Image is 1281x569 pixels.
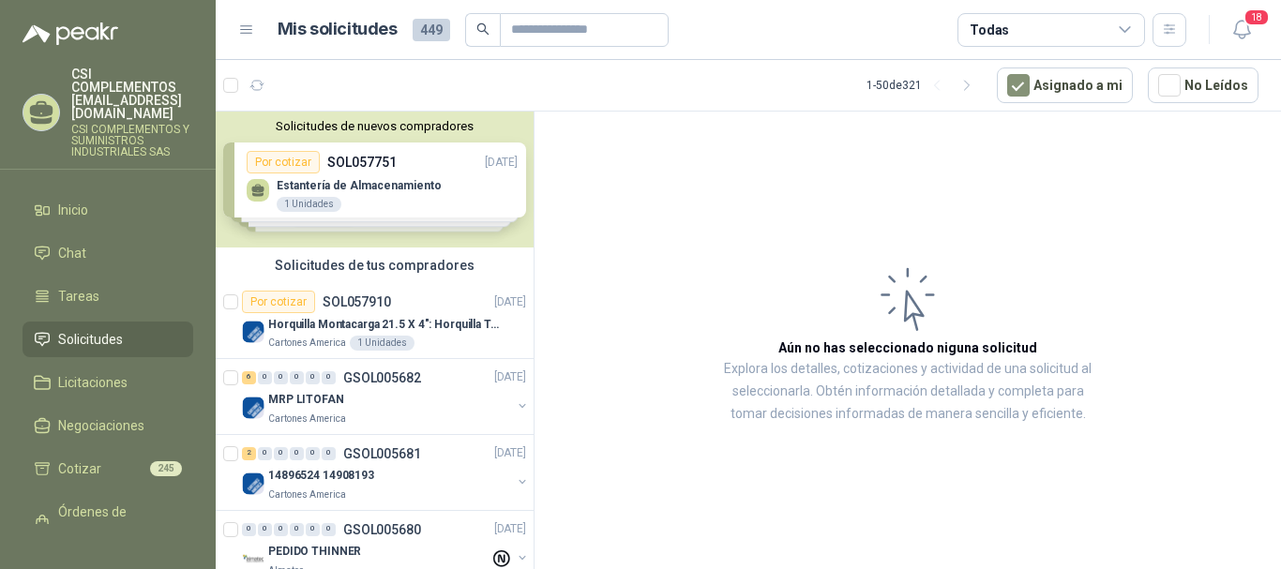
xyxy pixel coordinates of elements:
[23,408,193,443] a: Negociaciones
[343,371,421,384] p: GSOL005682
[242,397,264,419] img: Company Logo
[58,415,144,436] span: Negociaciones
[216,283,534,359] a: Por cotizarSOL057910[DATE] Company LogoHorquilla Montacarga 21.5 X 4": Horquilla Telescopica Over...
[23,365,193,400] a: Licitaciones
[242,472,264,495] img: Company Logo
[23,494,193,550] a: Órdenes de Compra
[23,235,193,271] a: Chat
[242,291,315,313] div: Por cotizar
[58,243,86,263] span: Chat
[268,468,374,486] p: 14896524 14908193
[23,451,193,487] a: Cotizar245
[223,119,526,133] button: Solicitudes de nuevos compradores
[970,20,1009,40] div: Todas
[722,358,1093,426] p: Explora los detalles, cotizaciones y actividad de una solicitud al seleccionarla. Obtén informaci...
[268,336,346,351] p: Cartones America
[306,523,320,536] div: 0
[242,367,530,427] a: 6 0 0 0 0 0 GSOL005682[DATE] Company LogoMRP LITOFANCartones America
[306,371,320,384] div: 0
[1148,67,1258,103] button: No Leídos
[290,523,304,536] div: 0
[413,19,450,41] span: 449
[58,329,123,350] span: Solicitudes
[58,372,128,393] span: Licitaciones
[23,278,193,314] a: Tareas
[494,445,526,463] p: [DATE]
[258,523,272,536] div: 0
[258,371,272,384] div: 0
[258,447,272,460] div: 0
[322,447,336,460] div: 0
[494,521,526,539] p: [DATE]
[23,322,193,357] a: Solicitudes
[306,447,320,460] div: 0
[58,286,99,307] span: Tareas
[242,321,264,343] img: Company Logo
[350,336,414,351] div: 1 Unidades
[242,371,256,384] div: 6
[290,371,304,384] div: 0
[268,412,346,427] p: Cartones America
[58,458,101,479] span: Cotizar
[23,22,118,45] img: Logo peakr
[268,392,344,410] p: MRP LITOFAN
[268,316,502,334] p: Horquilla Montacarga 21.5 X 4": Horquilla Telescopica Overall size 2108 x 660 x 324mm
[494,369,526,387] p: [DATE]
[290,447,304,460] div: 0
[274,523,288,536] div: 0
[476,22,490,36] span: search
[216,112,534,247] div: Solicitudes de nuevos compradoresPor cotizarSOL057751[DATE] Estantería de Almacenamiento1 Unidade...
[278,16,398,43] h1: Mis solicitudes
[323,295,391,308] p: SOL057910
[71,67,193,120] p: CSI COMPLEMENTOS [EMAIL_ADDRESS][DOMAIN_NAME]
[343,447,421,460] p: GSOL005681
[150,461,182,476] span: 245
[242,523,256,536] div: 0
[242,447,256,460] div: 2
[997,67,1133,103] button: Asignado a mi
[1243,8,1270,26] span: 18
[1225,13,1258,47] button: 18
[778,337,1037,358] h3: Aún no has seleccionado niguna solicitud
[23,192,193,228] a: Inicio
[274,371,288,384] div: 0
[494,293,526,311] p: [DATE]
[268,487,346,502] p: Cartones America
[268,544,361,562] p: PEDIDO THINNER
[216,247,534,283] div: Solicitudes de tus compradores
[242,442,530,502] a: 2 0 0 0 0 0 GSOL005681[DATE] Company Logo14896524 14908193Cartones America
[322,523,336,536] div: 0
[58,502,175,543] span: Órdenes de Compra
[343,523,421,536] p: GSOL005680
[322,371,336,384] div: 0
[58,200,88,220] span: Inicio
[867,70,982,100] div: 1 - 50 de 321
[274,447,288,460] div: 0
[71,124,193,157] p: CSI COMPLEMENTOS Y SUMINISTROS INDUSTRIALES SAS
